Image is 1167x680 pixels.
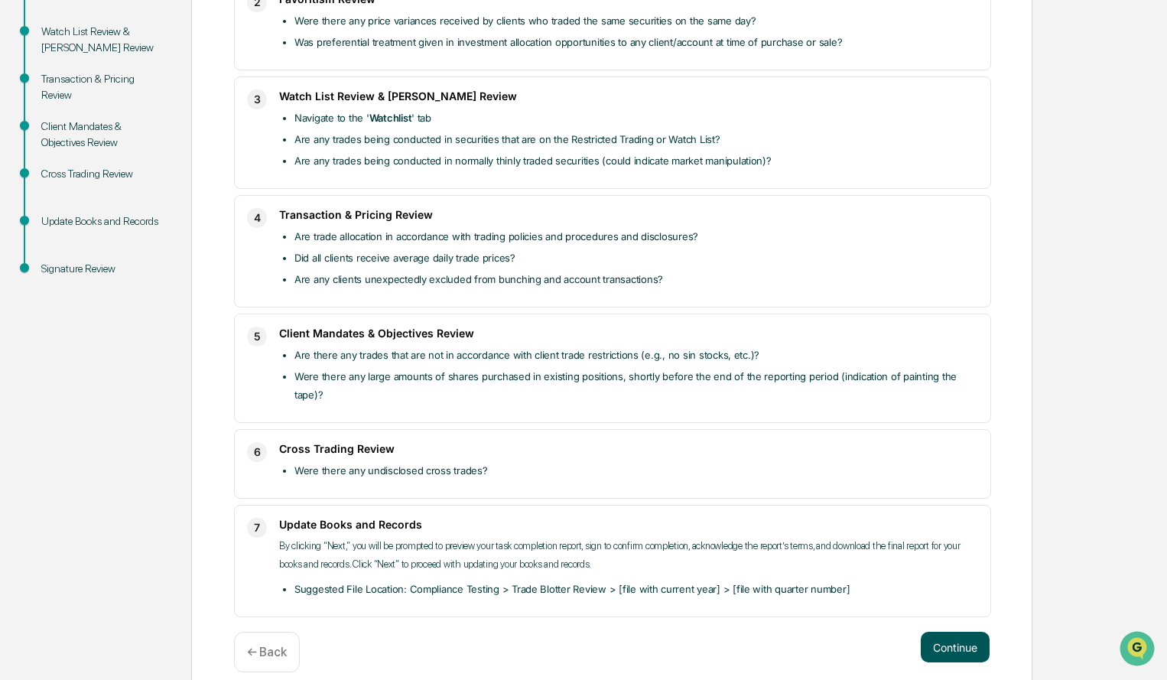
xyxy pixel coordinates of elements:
h3: Cross Trading Review [279,442,978,455]
li: Was preferential treatment given in investment allocation opportunities to any client/account at ... [294,33,978,51]
div: Update Books and Records [41,213,167,229]
div: We're available if you need us! [52,132,193,145]
button: Start new chat [260,122,278,140]
span: 3 [254,90,261,109]
div: Client Mandates & Objectives Review [41,119,167,151]
span: 7 [254,519,260,537]
span: 6 [254,443,261,461]
a: 🖐️Preclearance [9,187,105,214]
span: Attestations [126,193,190,208]
span: 4 [254,209,261,227]
div: 🗄️ [111,194,123,207]
p: How can we help? [15,32,278,57]
iframe: Open customer support [1118,630,1159,671]
div: Signature Review [41,261,167,277]
div: Transaction & Pricing Review [41,71,167,103]
li: Are trade allocation in accordance with trading policies and procedures and disclosures? [294,227,978,246]
strong: Watchlist [369,112,412,124]
span: Pylon [152,259,185,271]
li: Are any trades being conducted in normally thinly traded securities (could indicate market manipu... [294,151,978,170]
div: 🔎 [15,223,28,236]
li: Suggested File Location: Compliance Testing > Trade Blotter Review > [file with current year] > [... [294,580,978,598]
div: Watch List Review & [PERSON_NAME] Review [41,24,167,56]
h3: Update Books and Records [279,518,978,531]
button: Continue [921,632,990,662]
li: Are any clients unexpectedly excluded from bunching and account transactions? [294,270,978,288]
h3: Transaction & Pricing Review [279,208,978,221]
img: 1746055101610-c473b297-6a78-478c-a979-82029cc54cd1 [15,117,43,145]
div: 🖐️ [15,194,28,207]
span: Preclearance [31,193,99,208]
p: By clicking “Next,” you will be prompted to preview your task completion report, sign to confirm ... [279,537,978,574]
input: Clear [40,70,252,86]
li: Were there any undisclosed cross trades? [294,461,978,480]
h3: Watch List Review & [PERSON_NAME] Review [279,89,978,102]
div: Cross Trading Review [41,166,167,182]
li: Were there any large amounts of shares purchased in existing positions, shortly before the end of... [294,367,978,404]
span: 5 [254,327,261,346]
div: Start new chat [52,117,251,132]
li: Did all clients receive average daily trade prices? [294,249,978,267]
h3: Client Mandates & Objectives Review [279,327,978,340]
li: Are any trades being conducted in securities that are on the Restricted Trading or Watch List? [294,130,978,148]
li: Are there any trades that are not in accordance with client trade restrictions (e.g., no sin stoc... [294,346,978,364]
a: 🔎Data Lookup [9,216,102,243]
li: Navigate to the ' ' tab [294,109,978,127]
span: Data Lookup [31,222,96,237]
a: 🗄️Attestations [105,187,196,214]
li: Were there any price variances received by clients who traded the same securities on the same day? [294,11,978,30]
p: ← Back [247,645,287,659]
a: Powered byPylon [108,259,185,271]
